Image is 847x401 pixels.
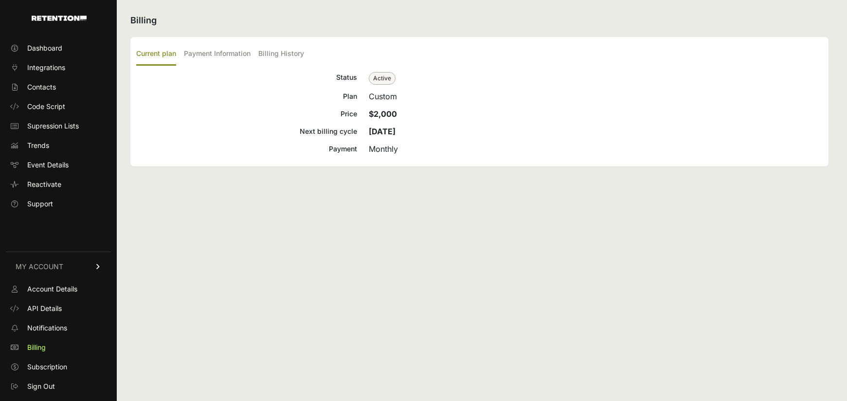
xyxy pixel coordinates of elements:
[6,99,111,114] a: Code Script
[184,43,251,66] label: Payment Information
[27,382,55,391] span: Sign Out
[27,323,67,333] span: Notifications
[6,157,111,173] a: Event Details
[136,126,357,137] div: Next billing cycle
[27,284,77,294] span: Account Details
[6,281,111,297] a: Account Details
[136,143,357,155] div: Payment
[6,379,111,394] a: Sign Out
[6,118,111,134] a: Supression Lists
[6,79,111,95] a: Contacts
[258,43,304,66] label: Billing History
[27,141,49,150] span: Trends
[6,340,111,355] a: Billing
[27,343,46,352] span: Billing
[6,196,111,212] a: Support
[27,43,62,53] span: Dashboard
[369,127,396,136] strong: [DATE]
[6,320,111,336] a: Notifications
[130,14,829,27] h2: Billing
[16,262,63,272] span: MY ACCOUNT
[369,109,397,119] strong: $2,000
[27,304,62,313] span: API Details
[6,301,111,316] a: API Details
[27,180,61,189] span: Reactivate
[6,177,111,192] a: Reactivate
[32,16,87,21] img: Retention.com
[369,143,823,155] div: Monthly
[6,138,111,153] a: Trends
[27,160,69,170] span: Event Details
[136,91,357,102] div: Plan
[6,40,111,56] a: Dashboard
[27,121,79,131] span: Supression Lists
[27,82,56,92] span: Contacts
[27,63,65,73] span: Integrations
[6,359,111,375] a: Subscription
[136,72,357,85] div: Status
[136,43,176,66] label: Current plan
[27,199,53,209] span: Support
[369,91,823,102] div: Custom
[369,72,396,85] span: Active
[136,108,357,120] div: Price
[6,60,111,75] a: Integrations
[27,102,65,111] span: Code Script
[27,362,67,372] span: Subscription
[6,252,111,281] a: MY ACCOUNT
